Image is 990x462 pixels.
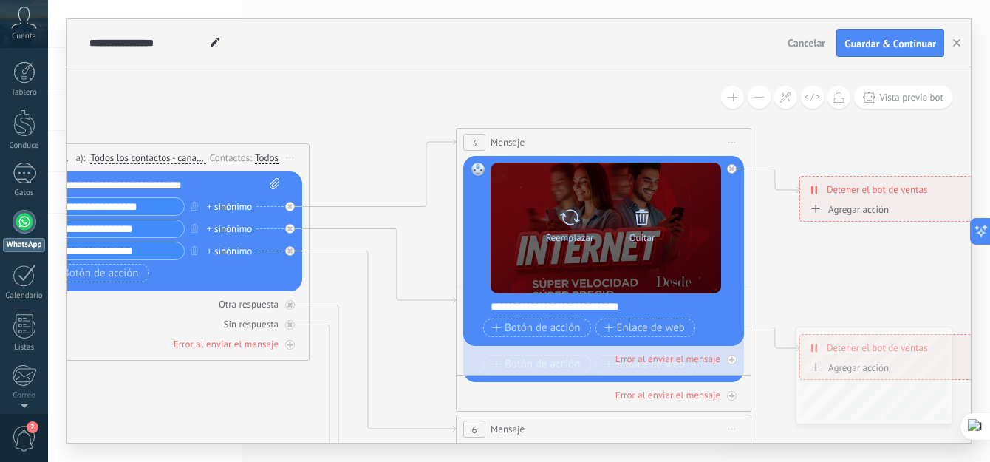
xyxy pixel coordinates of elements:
[75,151,85,165] span: a):
[210,151,255,165] div: Contactos:
[3,343,46,353] div: Listas
[3,88,46,98] div: Tablero
[224,318,279,330] div: Sin respuesta
[615,389,720,401] div: Error al enviar el mensaje
[836,29,944,57] button: Guardar & Continuar
[3,188,46,198] div: Gatos
[827,183,927,197] span: Detener el bot de ventas
[3,238,45,252] div: WhatsApp
[782,32,831,54] button: Cancelar
[27,421,38,433] span: 2
[546,232,594,243] div: Reemplazar
[854,86,952,109] button: Vista previa bot
[471,137,477,149] span: 3
[595,319,695,337] button: Enlace de web
[844,38,936,49] span: Guardar & Continuar
[471,424,477,436] span: 6
[207,222,252,237] div: + sinónimo
[12,32,36,41] span: Cuenta
[483,319,591,337] button: Botón de acción
[491,422,525,436] span: Mensaje
[90,152,205,164] span: Todos los contactos - canales seleccionados
[491,135,525,149] span: Mensaje
[3,291,46,301] div: Calendario
[505,322,581,334] font: Botón de acción
[63,268,139,279] font: Botón de acción
[828,204,889,215] font: Agregar acción
[3,391,46,401] div: Correo
[219,298,279,310] div: Otra respuesta
[207,200,252,214] div: + sinónimo
[617,322,685,334] font: Enlace de web
[3,141,46,151] div: Conduce
[255,152,279,164] div: Todos
[615,353,720,365] div: Error al enviar el mensaje
[629,232,655,243] div: Quitar
[788,36,825,50] span: Cancelar
[41,264,149,282] button: Botón de acción
[207,244,252,259] div: + sinónimo
[879,91,943,103] span: Vista previa bot
[174,338,279,350] div: Error al enviar el mensaje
